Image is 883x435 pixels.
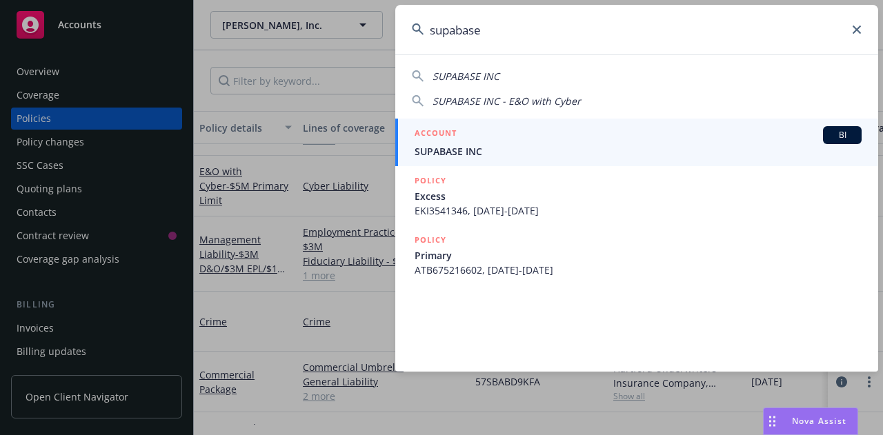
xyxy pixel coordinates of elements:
[415,144,862,159] span: SUPABASE INC
[415,263,862,277] span: ATB675216602, [DATE]-[DATE]
[395,166,878,225] a: POLICYExcessEKI3541346, [DATE]-[DATE]
[395,5,878,54] input: Search...
[792,415,846,427] span: Nova Assist
[395,225,878,285] a: POLICYPrimaryATB675216602, [DATE]-[DATE]
[415,126,457,143] h5: ACCOUNT
[433,70,499,83] span: SUPABASE INC
[415,203,862,218] span: EKI3541346, [DATE]-[DATE]
[415,233,446,247] h5: POLICY
[764,408,781,434] div: Drag to move
[415,189,862,203] span: Excess
[763,407,858,435] button: Nova Assist
[433,94,581,108] span: SUPABASE INC - E&O with Cyber
[415,174,446,188] h5: POLICY
[829,129,856,141] span: BI
[395,119,878,166] a: ACCOUNTBISUPABASE INC
[415,248,862,263] span: Primary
